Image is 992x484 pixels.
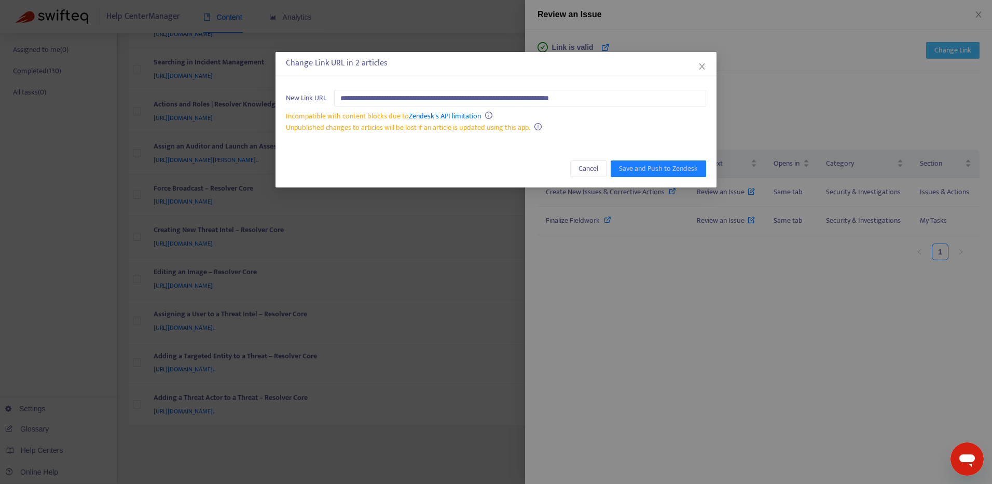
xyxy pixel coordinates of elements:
[409,110,481,122] a: Zendesk's API limitation
[696,61,708,72] button: Close
[286,110,481,122] span: Incompatible with content blocks due to
[950,442,984,476] iframe: Button to launch messaging window
[698,62,706,71] span: close
[286,92,326,104] span: New Link URL
[578,163,598,174] span: Cancel
[485,112,492,119] span: info-circle
[611,160,706,177] button: Save and Push to Zendesk
[534,123,542,130] span: info-circle
[286,122,530,133] span: Unpublished changes to articles will be lost if an article is updated using this app.
[286,57,706,70] div: Change Link URL in 2 articles
[570,160,607,177] button: Cancel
